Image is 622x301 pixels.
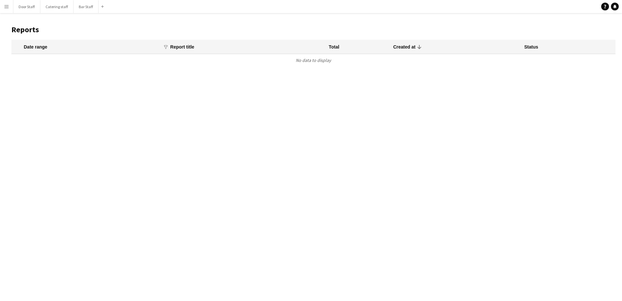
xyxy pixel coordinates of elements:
[11,25,615,35] h1: Reports
[40,0,74,13] button: Catering staff
[170,44,194,50] div: Report title
[24,44,47,50] div: Date range
[329,44,339,50] div: Total
[393,44,415,50] div: Created at
[11,57,615,63] div: No data to display
[13,0,40,13] button: Door Staff
[170,44,200,50] div: Report title
[74,0,99,13] button: Bar Staff
[524,44,538,50] div: Status
[393,44,421,50] div: Created at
